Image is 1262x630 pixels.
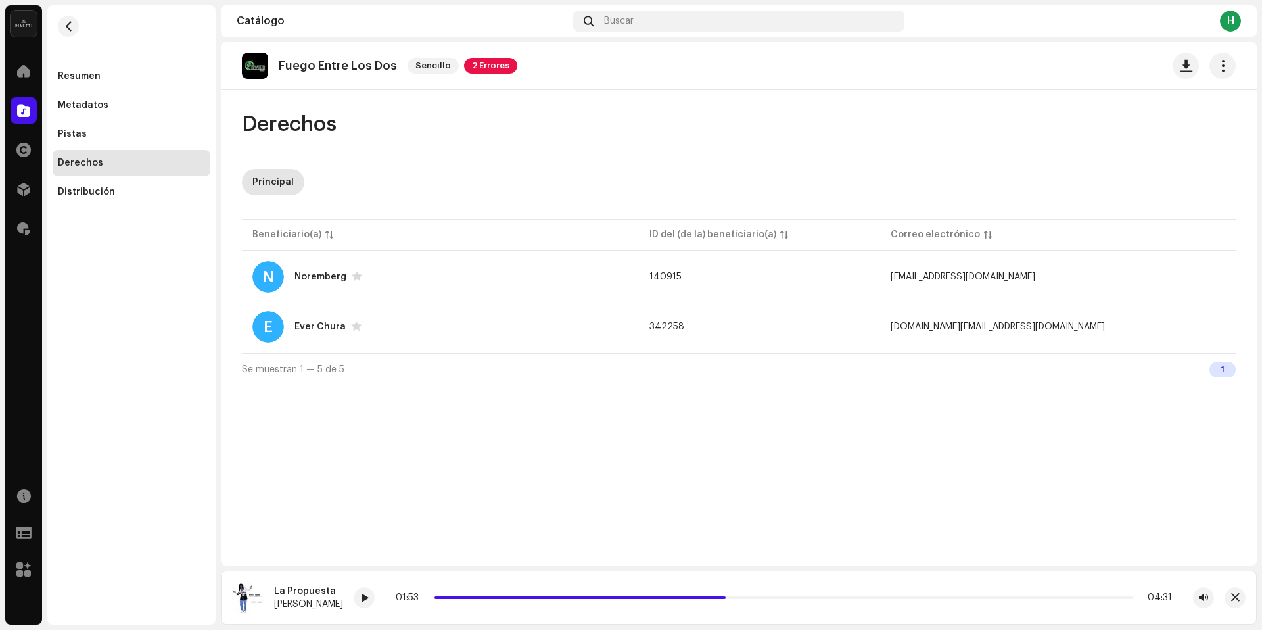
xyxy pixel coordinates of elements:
[252,228,321,241] div: Beneficiario(a)
[58,187,115,197] div: Distribución
[237,16,568,26] div: Catálogo
[252,311,284,343] div: E
[11,11,37,37] img: 02a7c2d3-3c89-4098-b12f-2ff2945c95ee
[53,179,210,205] re-m-nav-item: Distribución
[649,272,682,281] span: 140915
[408,58,459,74] span: Sencillo
[1138,593,1172,603] div: 04:31
[274,599,343,610] div: [PERSON_NAME]
[604,16,634,26] span: Buscar
[891,272,1035,281] span: noremberg@disetti.com
[274,586,343,596] div: La Propuesta
[242,111,337,137] span: Derechos
[58,129,87,139] div: Pistas
[58,158,103,168] div: Derechos
[242,365,344,374] span: Se muestran 1 — 5 de 5
[242,53,268,79] img: ce746d3c-4054-4ea8-878a-11406398b42f
[1209,362,1236,377] div: 1
[53,150,210,176] re-m-nav-item: Derechos
[396,593,429,603] div: 01:53
[252,261,284,293] div: N
[58,100,108,110] div: Metadatos
[891,322,1105,331] span: sonofresh.music@gmail.com
[649,228,776,241] div: ID del (de la) beneficiario(a)
[252,169,294,195] div: Principal
[279,59,397,73] p: Fuego Entre Los Dos
[891,228,980,241] div: Correo electrónico
[1220,11,1241,32] div: H
[232,582,264,614] img: ffb937fb-c5fa-4a10-85ab-9b891683e532
[294,322,346,331] div: Ever Chura
[53,92,210,118] re-m-nav-item: Metadatos
[53,121,210,147] re-m-nav-item: Pistas
[464,58,517,74] span: 2 Errores
[649,322,684,331] span: 342258
[53,63,210,89] re-m-nav-item: Resumen
[58,71,101,82] div: Resumen
[294,272,346,281] div: Noremberg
